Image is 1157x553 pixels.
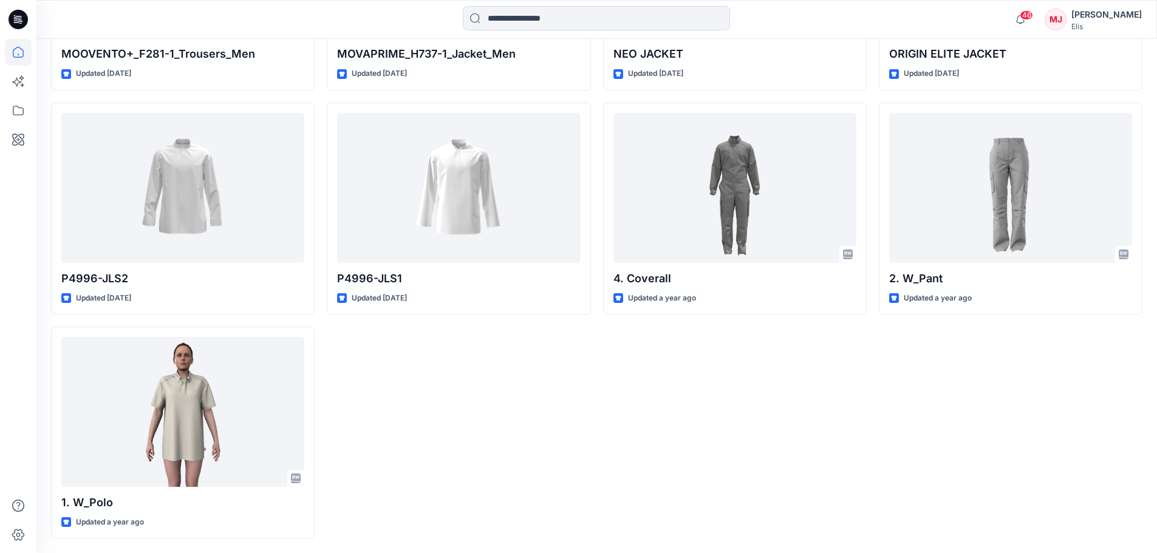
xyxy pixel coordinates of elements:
[904,67,959,80] p: Updated [DATE]
[61,337,304,487] a: 1. W_Polo
[613,113,856,263] a: 4. Coverall
[889,113,1132,263] a: 2. W_Pant
[337,270,580,287] p: P4996-JLS1
[61,113,304,263] a: P4996-JLS2
[337,46,580,63] p: MOVAPRIME_H737-1_Jacket_Men
[76,516,144,529] p: Updated a year ago
[76,292,131,305] p: Updated [DATE]
[61,46,304,63] p: MOOVENTO+​_F281-1_Trousers_Men
[76,67,131,80] p: Updated [DATE]
[1071,22,1142,31] div: Elis
[61,270,304,287] p: P4996-JLS2
[1045,8,1067,30] div: MJ
[613,270,856,287] p: 4. Coverall
[613,46,856,63] p: NEO JACKET
[628,67,683,80] p: Updated [DATE]
[352,292,407,305] p: Updated [DATE]
[628,292,696,305] p: Updated a year ago
[352,67,407,80] p: Updated [DATE]
[61,494,304,511] p: 1. W_Polo
[889,270,1132,287] p: 2. W_Pant
[1071,7,1142,22] div: [PERSON_NAME]
[337,113,580,263] a: P4996-JLS1
[889,46,1132,63] p: ORIGIN ELITE JACKET
[904,292,972,305] p: Updated a year ago
[1020,10,1033,20] span: 46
